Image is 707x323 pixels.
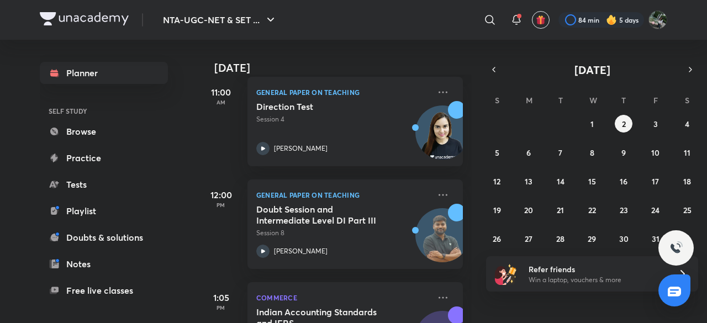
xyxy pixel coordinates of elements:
abbr: October 7, 2025 [558,147,562,158]
button: October 5, 2025 [488,144,506,161]
h5: Doubt Session and Intermediate Level DI Part III [256,204,394,226]
img: Avatar [416,214,469,267]
abbr: October 19, 2025 [493,205,501,215]
a: Doubts & solutions [40,226,168,248]
a: Browse [40,120,168,142]
button: October 2, 2025 [615,115,632,133]
button: October 3, 2025 [647,115,664,133]
p: PM [199,202,243,208]
p: AM [199,99,243,105]
a: Playlist [40,200,168,222]
img: referral [495,263,517,285]
abbr: October 18, 2025 [683,176,691,187]
abbr: October 9, 2025 [621,147,626,158]
button: October 29, 2025 [583,230,601,247]
a: Company Logo [40,12,129,28]
abbr: Sunday [495,95,499,105]
h6: SELF STUDY [40,102,168,120]
abbr: October 29, 2025 [588,234,596,244]
button: October 28, 2025 [552,230,569,247]
button: October 20, 2025 [520,201,537,219]
button: October 16, 2025 [615,172,632,190]
button: October 1, 2025 [583,115,601,133]
p: Session 4 [256,114,430,124]
p: PM [199,304,243,311]
h5: 12:00 [199,188,243,202]
abbr: October 27, 2025 [525,234,532,244]
h5: 11:00 [199,86,243,99]
button: avatar [532,11,550,29]
abbr: October 5, 2025 [495,147,499,158]
a: Free live classes [40,279,168,301]
abbr: Thursday [621,95,626,105]
h5: 1:05 [199,291,243,304]
img: Aditi Kathuria [648,10,667,29]
button: October 17, 2025 [647,172,664,190]
button: October 13, 2025 [520,172,537,190]
abbr: Tuesday [558,95,563,105]
button: October 23, 2025 [615,201,632,219]
button: October 30, 2025 [615,230,632,247]
button: [DATE] [502,62,683,77]
abbr: October 8, 2025 [590,147,594,158]
abbr: Friday [653,95,658,105]
a: Practice [40,147,168,169]
p: Session 8 [256,228,430,238]
p: Win a laptop, vouchers & more [529,275,664,285]
abbr: October 14, 2025 [557,176,564,187]
img: Avatar [416,112,469,165]
button: October 24, 2025 [647,201,664,219]
button: October 9, 2025 [615,144,632,161]
h6: Refer friends [529,263,664,275]
button: October 7, 2025 [552,144,569,161]
abbr: October 4, 2025 [685,119,689,129]
abbr: October 31, 2025 [652,234,659,244]
button: October 15, 2025 [583,172,601,190]
abbr: October 20, 2025 [524,205,533,215]
abbr: October 23, 2025 [620,205,628,215]
button: October 10, 2025 [647,144,664,161]
p: General Paper on Teaching [256,86,430,99]
abbr: October 30, 2025 [619,234,629,244]
img: ttu [669,241,683,255]
h4: [DATE] [214,61,474,75]
button: October 25, 2025 [678,201,696,219]
a: Planner [40,62,168,84]
button: October 11, 2025 [678,144,696,161]
a: Notes [40,253,168,275]
button: October 4, 2025 [678,115,696,133]
abbr: October 24, 2025 [651,205,659,215]
img: avatar [536,15,546,25]
abbr: October 21, 2025 [557,205,564,215]
abbr: October 15, 2025 [588,176,596,187]
button: October 8, 2025 [583,144,601,161]
abbr: October 22, 2025 [588,205,596,215]
abbr: October 6, 2025 [526,147,531,158]
p: [PERSON_NAME] [274,246,328,256]
abbr: October 1, 2025 [590,119,594,129]
button: October 14, 2025 [552,172,569,190]
a: Tests [40,173,168,195]
abbr: October 12, 2025 [493,176,500,187]
abbr: Monday [526,95,532,105]
button: October 21, 2025 [552,201,569,219]
abbr: Wednesday [589,95,597,105]
button: October 22, 2025 [583,201,601,219]
p: Commerce [256,291,430,304]
abbr: October 26, 2025 [493,234,501,244]
p: [PERSON_NAME] [274,144,328,153]
abbr: October 28, 2025 [556,234,564,244]
abbr: October 3, 2025 [653,119,658,129]
abbr: October 10, 2025 [651,147,659,158]
abbr: October 17, 2025 [652,176,659,187]
button: October 12, 2025 [488,172,506,190]
p: General Paper on Teaching [256,188,430,202]
abbr: October 16, 2025 [620,176,627,187]
h5: Direction Test [256,101,394,112]
span: [DATE] [574,62,610,77]
abbr: October 25, 2025 [683,205,692,215]
img: Company Logo [40,12,129,25]
button: October 26, 2025 [488,230,506,247]
abbr: Saturday [685,95,689,105]
button: October 19, 2025 [488,201,506,219]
